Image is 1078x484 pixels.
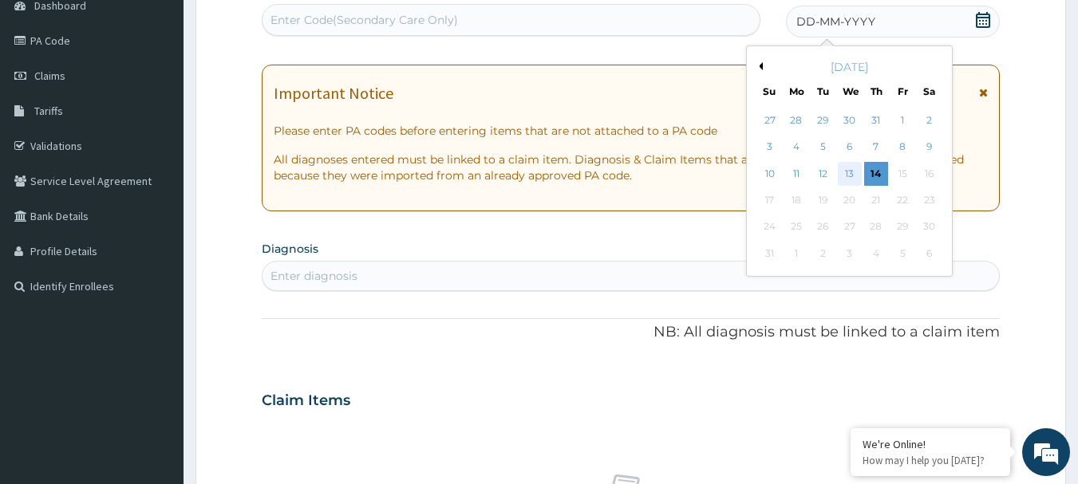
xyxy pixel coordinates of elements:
[890,188,914,212] div: Not available Friday, August 22nd, 2025
[864,136,888,159] div: Choose Thursday, August 7th, 2025
[890,215,914,239] div: Not available Friday, August 29th, 2025
[864,215,888,239] div: Not available Thursday, August 28th, 2025
[843,85,856,98] div: We
[811,162,835,186] div: Choose Tuesday, August 12th, 2025
[262,392,350,410] h3: Claim Items
[838,215,862,239] div: Not available Wednesday, August 27th, 2025
[890,136,914,159] div: Choose Friday, August 8th, 2025
[758,188,782,212] div: Not available Sunday, August 17th, 2025
[864,188,888,212] div: Not available Thursday, August 21st, 2025
[8,318,304,374] textarea: Type your message and hit 'Enter'
[784,162,808,186] div: Choose Monday, August 11th, 2025
[758,108,782,132] div: Choose Sunday, July 27th, 2025
[93,142,220,303] span: We're online!
[811,108,835,132] div: Choose Tuesday, July 29th, 2025
[34,104,63,118] span: Tariffs
[758,136,782,159] div: Choose Sunday, August 3rd, 2025
[918,136,942,159] div: Choose Saturday, August 9th, 2025
[755,62,763,70] button: Previous Month
[83,89,268,110] div: Chat with us now
[838,162,862,186] div: Choose Wednesday, August 13th, 2025
[758,162,782,186] div: Choose Sunday, August 10th, 2025
[838,188,862,212] div: Not available Wednesday, August 20th, 2025
[262,8,300,46] div: Minimize live chat window
[864,242,888,266] div: Not available Thursday, September 4th, 2025
[274,85,393,102] h1: Important Notice
[811,242,835,266] div: Not available Tuesday, September 2nd, 2025
[890,108,914,132] div: Choose Friday, August 1st, 2025
[758,215,782,239] div: Not available Sunday, August 24th, 2025
[270,12,458,28] div: Enter Code(Secondary Care Only)
[890,242,914,266] div: Not available Friday, September 5th, 2025
[758,242,782,266] div: Not available Sunday, August 31st, 2025
[784,108,808,132] div: Choose Monday, July 28th, 2025
[270,268,357,284] div: Enter diagnosis
[918,188,942,212] div: Not available Saturday, August 23rd, 2025
[890,162,914,186] div: Not available Friday, August 15th, 2025
[838,136,862,159] div: Choose Wednesday, August 6th, 2025
[274,151,989,183] p: All diagnoses entered must be linked to a claim item. Diagnosis & Claim Items that are visible bu...
[838,108,862,132] div: Choose Wednesday, July 30th, 2025
[838,242,862,266] div: Not available Wednesday, September 3rd, 2025
[816,85,830,98] div: Tu
[274,123,989,139] p: Please enter PA codes before entering items that are not attached to a PA code
[870,85,883,98] div: Th
[918,162,942,186] div: Not available Saturday, August 16th, 2025
[763,85,776,98] div: Su
[918,108,942,132] div: Choose Saturday, August 2nd, 2025
[34,69,65,83] span: Claims
[796,14,875,30] span: DD-MM-YYYY
[896,85,910,98] div: Fr
[923,85,937,98] div: Sa
[262,322,1001,343] p: NB: All diagnosis must be linked to a claim item
[918,215,942,239] div: Not available Saturday, August 30th, 2025
[864,162,888,186] div: Choose Thursday, August 14th, 2025
[811,188,835,212] div: Not available Tuesday, August 19th, 2025
[784,242,808,266] div: Not available Monday, September 1st, 2025
[753,59,946,75] div: [DATE]
[30,80,65,120] img: d_794563401_company_1708531726252_794563401
[756,108,942,267] div: month 2025-08
[789,85,803,98] div: Mo
[918,242,942,266] div: Not available Saturday, September 6th, 2025
[863,454,998,467] p: How may I help you today?
[811,215,835,239] div: Not available Tuesday, August 26th, 2025
[863,437,998,451] div: We're Online!
[811,136,835,159] div: Choose Tuesday, August 5th, 2025
[784,215,808,239] div: Not available Monday, August 25th, 2025
[784,136,808,159] div: Choose Monday, August 4th, 2025
[864,108,888,132] div: Choose Thursday, July 31st, 2025
[262,241,318,257] label: Diagnosis
[784,188,808,212] div: Not available Monday, August 18th, 2025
